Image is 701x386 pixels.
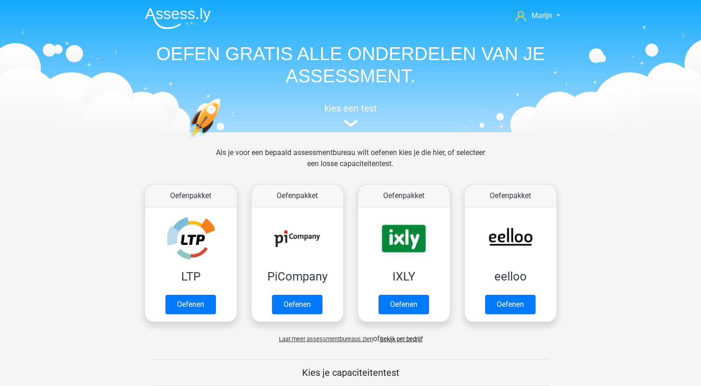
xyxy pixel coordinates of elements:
div: Als je voor een bepaald assessmentbureau wilt oefenen kies je die hier, of selecteer een losse ca... [208,147,493,181]
a: Bekijk per bedrijf [380,336,423,342]
img: oefenen [189,98,257,182]
img: Assessly [145,7,211,29]
a: kies een test [138,103,564,127]
a: Oefenen [485,295,536,314]
h1: OEFEN GRATIS ALLE ONDERDELEN VAN JE ASSESSMENT. [138,43,564,87]
h5: kies een test [138,103,564,114]
a: Oefenen [379,295,429,314]
div: of [138,326,564,344]
a: Oefenen [165,295,216,314]
h5: Kies je capaciteitentest [153,367,549,378]
a: Oefenen [272,295,322,314]
a: Marijn [512,10,563,21]
span: Laat meer assessmentbureaus zien [279,336,373,342]
span: Marijn [531,11,552,20]
img: assessment [344,120,358,127]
